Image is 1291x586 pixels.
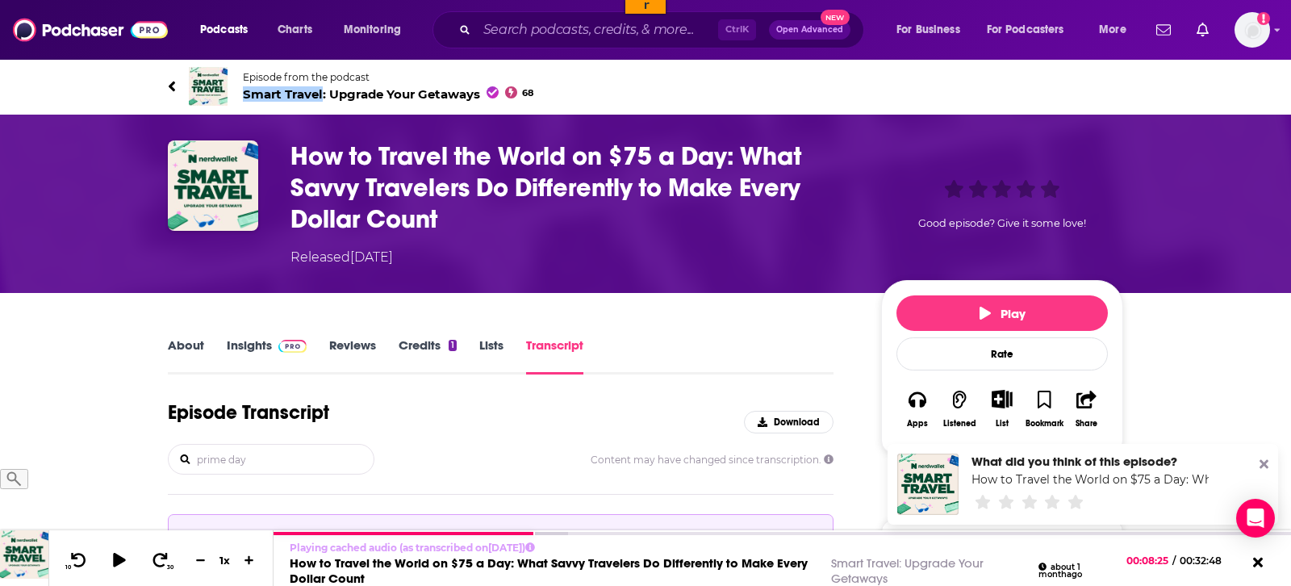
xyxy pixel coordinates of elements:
[227,337,307,375] a: InsightsPodchaser Pro
[290,140,855,235] h3: How to Travel the World on $75 a Day: What Savvy Travelers Do Differently to Make Every Dollar Count
[168,400,329,425] h1: Episode Transcript
[278,19,312,41] span: Charts
[526,337,583,375] a: Transcript
[1235,12,1270,48] button: Show profile menu
[831,555,984,586] a: Smart Travel: Upgrade Your Getaways
[744,411,834,433] button: Download
[1172,555,1176,567] span: /
[1066,379,1108,438] button: Share
[897,454,959,515] img: How to Travel the World on $75 a Day: What Savvy Travelers Do Differently to Make Every Dollar Count
[329,337,376,375] a: Reviews
[718,19,756,40] span: Ctrl K
[168,337,204,375] a: About
[278,340,307,353] img: Podchaser Pro
[267,17,322,43] a: Charts
[344,19,401,41] span: Monitoring
[774,416,820,428] span: Download
[290,542,1116,554] p: Playing cached audio (as transcribed on [DATE] )
[168,140,258,231] img: How to Travel the World on $75 a Day: What Savvy Travelers Do Differently to Make Every Dollar Count
[985,390,1018,408] button: Show More Button
[996,418,1009,429] div: List
[1026,419,1063,429] div: Bookmark
[885,17,980,43] button: open menu
[896,379,938,438] button: Apps
[167,564,173,571] span: 30
[1038,563,1117,580] div: about 1 month ago
[907,419,928,429] div: Apps
[591,454,834,466] span: Content may have changed since transcription.
[918,217,1086,229] span: Good episode? Give it some love!
[86,6,215,27] input: ASIN, PO, Alias, + more...
[980,306,1026,321] span: Play
[62,550,93,571] button: 10
[249,16,275,28] a: View
[1190,16,1215,44] a: Show notifications dropdown
[1150,16,1177,44] a: Show notifications dropdown
[987,19,1064,41] span: For Podcasters
[1076,419,1097,429] div: Share
[1236,499,1275,538] div: Open Intercom Messenger
[896,19,960,41] span: For Business
[13,15,168,45] img: Podchaser - Follow, Share and Rate Podcasts
[211,554,239,567] div: 1 x
[189,67,228,106] img: Smart Travel: Upgrade Your Getaways
[896,337,1108,370] div: Rate
[290,248,393,267] div: Released [DATE]
[776,26,843,34] span: Open Advanced
[943,419,976,429] div: Listened
[195,445,374,474] input: Search transcript...
[976,17,1088,43] button: open menu
[769,20,850,40] button: Open AdvancedNew
[821,10,850,25] span: New
[182,528,235,554] div: 00:07:14
[896,295,1108,331] button: Play
[200,19,248,41] span: Podcasts
[1088,17,1147,43] button: open menu
[146,550,177,571] button: 30
[243,71,533,83] span: Episode from the podcast
[981,379,1023,438] div: Show More ButtonList
[938,379,980,438] button: Listened
[275,16,302,28] a: Copy
[243,86,533,102] span: Smart Travel: Upgrade Your Getaways
[168,67,1123,106] a: Smart Travel: Upgrade Your GetawaysEpisode from the podcastSmart Travel: Upgrade Your Getaways68
[189,17,269,43] button: open menu
[1099,19,1126,41] span: More
[448,11,879,48] div: Search podcasts, credits, & more...
[290,555,808,586] a: How to Travel the World on $75 a Day: What Savvy Travelers Do Differently to Make Every Dollar Count
[1257,12,1270,25] svg: Add a profile image
[449,340,457,351] div: 1
[477,17,718,43] input: Search podcasts, credits, & more...
[1126,555,1172,567] span: 00:08:25
[1235,12,1270,48] img: User Profile
[522,90,533,97] span: 68
[479,337,503,375] a: Lists
[971,454,1209,469] div: What did you think of this episode?
[302,16,328,28] a: Clear
[1176,555,1238,567] span: 00:32:48
[249,4,325,16] input: ASIN
[399,337,457,375] a: Credits1
[1235,12,1270,48] span: Logged in as HLodeiro
[1023,379,1065,438] button: Bookmark
[65,564,71,571] span: 10
[40,6,60,26] img: hlodeiro
[332,17,422,43] button: open menu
